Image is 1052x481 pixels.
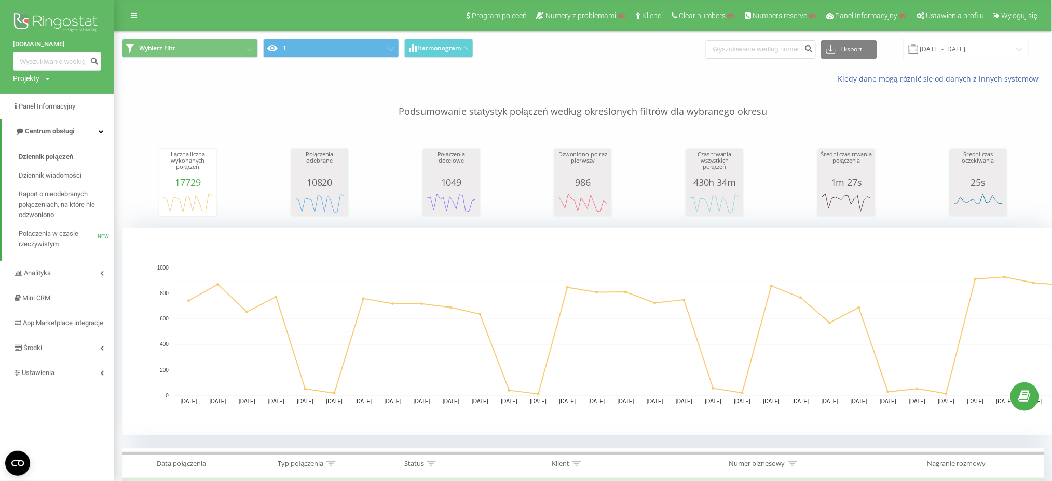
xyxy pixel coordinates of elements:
text: [DATE] [414,399,430,405]
span: Clear numbers [679,11,726,20]
text: [DATE] [210,399,226,405]
text: [DATE] [647,399,663,405]
div: Średni czas oczekiwania [952,151,1004,177]
div: 986 [557,177,609,188]
text: [DATE] [705,399,722,405]
div: Połączenia odebrane [294,151,346,177]
span: Centrum obsługi [25,127,74,135]
div: Nagranie rozmowy [927,459,986,468]
span: Panel Informacyjny [835,11,897,20]
text: [DATE] [268,399,284,405]
text: [DATE] [530,399,547,405]
span: Połączenia w czasie rzeczywistym [19,229,98,249]
div: Data połączenia [157,459,206,468]
img: Ringostat logo [13,10,101,36]
div: Czas trwania wszystkich połączeń [689,151,741,177]
span: Dziennik wiadomości [19,170,81,181]
svg: A chart. [821,188,872,219]
span: Ustawienia profilu [926,11,984,20]
text: [DATE] [967,399,984,405]
text: 200 [160,367,169,373]
span: Środki [23,344,42,352]
span: Raport o nieodebranych połączeniach, na które nie odzwoniono [19,189,109,220]
text: [DATE] [297,399,313,405]
text: 400 [160,342,169,348]
text: 1000 [157,265,169,271]
span: App Marketplace integracje [23,319,103,327]
p: Podsumowanie statystyk połączeń według określonych filtrów dla wybranego okresu [122,84,1044,118]
span: Harmonogram [417,45,461,52]
text: 600 [160,316,169,322]
input: Wyszukiwanie według numeru [706,40,816,59]
text: [DATE] [938,399,955,405]
div: Dzwoniono po raz pierwszy [557,151,609,177]
text: [DATE] [501,399,518,405]
text: [DATE] [763,399,780,405]
span: Analityka [24,269,51,277]
text: [DATE] [443,399,459,405]
text: [DATE] [385,399,401,405]
input: Wyszukiwanie według numeru [13,52,101,71]
a: Raport o nieodebranych połączeniach, na które nie odzwoniono [19,185,114,224]
text: [DATE] [996,399,1013,405]
span: Klienci [642,11,663,20]
text: [DATE] [793,399,809,405]
text: [DATE] [239,399,255,405]
a: Kiedy dane mogą różnić się od danych z innych systemów [838,74,1044,84]
text: [DATE] [559,399,576,405]
a: Połączenia w czasie rzeczywistymNEW [19,224,114,253]
svg: A chart. [294,188,346,219]
text: [DATE] [356,399,372,405]
text: [DATE] [589,399,605,405]
text: 0 [166,393,169,398]
span: Panel Informacyjny [19,102,75,110]
text: [DATE] [181,399,197,405]
span: Numbers reserve [753,11,807,20]
text: [DATE] [851,399,867,405]
a: Centrum obsługi [2,119,114,144]
text: 800 [160,290,169,296]
div: A chart. [162,188,214,219]
button: Wybierz Filtr [122,39,258,58]
span: Dziennik połączeń [19,152,73,162]
svg: A chart. [557,188,609,219]
div: Typ połączenia [278,459,324,468]
button: Open CMP widget [5,451,30,476]
span: Numery z problemami [545,11,616,20]
span: Mini CRM [22,294,50,302]
text: [DATE] [909,399,926,405]
a: Dziennik wiadomości [19,166,114,185]
text: [DATE] [472,399,488,405]
button: Harmonogram [404,39,473,58]
div: 430h 34m [689,177,741,188]
svg: A chart. [952,188,1004,219]
div: Klient [552,459,569,468]
span: Program poleceń [472,11,527,20]
div: Status [404,459,424,468]
div: Numer biznesowy [729,459,785,468]
div: Łączna liczba wykonanych połączeń [162,151,214,177]
div: 1m 27s [821,177,872,188]
button: Eksport [821,40,877,59]
text: [DATE] [880,399,897,405]
text: [DATE] [618,399,634,405]
text: [DATE] [676,399,692,405]
a: [DOMAIN_NAME] [13,39,101,49]
div: 25s [952,177,1004,188]
a: Dziennik połączeń [19,148,114,166]
div: 1049 [426,177,477,188]
svg: A chart. [426,188,477,219]
text: [DATE] [326,399,343,405]
text: [DATE] [822,399,838,405]
svg: A chart. [689,188,741,219]
text: [DATE] [734,399,751,405]
div: Projekty [13,73,39,84]
span: Wyloguj się [1001,11,1038,20]
span: Wybierz Filtr [139,44,175,52]
button: 1 [263,39,399,58]
div: 10820 [294,177,346,188]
